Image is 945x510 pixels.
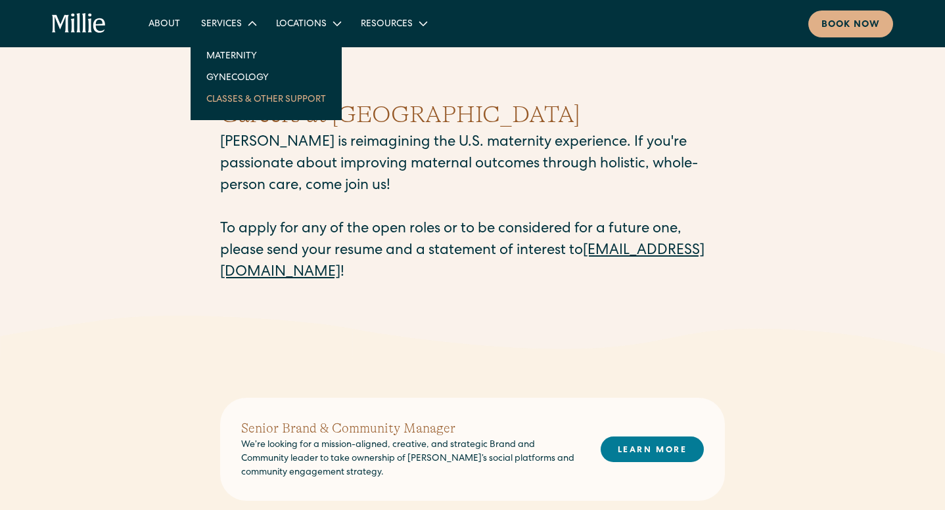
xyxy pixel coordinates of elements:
a: About [138,12,191,34]
div: Services [201,18,242,32]
h1: Careers at [GEOGRAPHIC_DATA] [220,97,725,133]
div: Services [191,12,265,34]
a: home [52,13,106,34]
a: Book now [808,11,893,37]
div: Resources [350,12,436,34]
div: Locations [265,12,350,34]
p: [PERSON_NAME] is reimagining the U.S. maternity experience. If you're passionate about improving ... [220,133,725,284]
a: Gynecology [196,66,336,88]
a: LEARN MORE [601,436,704,462]
h2: Senior Brand & Community Manager [241,419,580,438]
div: Book now [821,18,880,32]
nav: Services [191,34,342,120]
div: Locations [276,18,327,32]
p: We’re looking for a mission-aligned, creative, and strategic Brand and Community leader to take o... [241,438,580,480]
div: Resources [361,18,413,32]
a: Maternity [196,45,336,66]
a: Classes & Other Support [196,88,336,110]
